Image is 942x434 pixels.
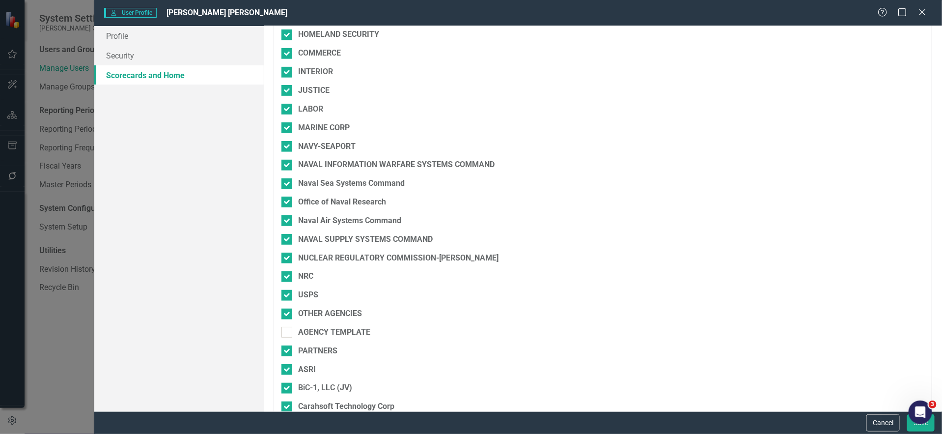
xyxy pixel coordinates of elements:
div: HOMELAND SECURITY [298,29,379,40]
div: v 4.0.25 [28,16,48,24]
div: NAVAL SUPPLY SYSTEMS COMMAND [298,234,433,245]
span: [PERSON_NAME] [PERSON_NAME] [166,8,287,17]
div: Keywords by Traffic [109,58,166,64]
img: tab_keywords_by_traffic_grey.svg [98,57,106,65]
a: Security [94,46,264,65]
div: AGENCY TEMPLATE [298,327,370,338]
div: Carahsoft Technology Corp [298,401,394,412]
span: User Profile [104,8,157,18]
div: NUCLEAR REGULATORY COMMISSION-[PERSON_NAME] [298,253,499,264]
iframe: Intercom live chat [909,401,932,424]
div: Office of Naval Research [298,197,386,208]
div: JUSTICE [298,85,330,96]
button: Cancel [866,414,900,432]
div: OTHER AGENCIES [298,308,362,319]
div: USPS [298,289,318,301]
div: INTERIOR [298,66,333,78]
div: NAVY-SEAPORT [298,141,356,152]
div: Domain: [DOMAIN_NAME] [26,26,108,33]
span: 3 [929,401,937,408]
img: tab_domain_overview_orange.svg [27,57,34,65]
div: COMMERCE [298,48,341,59]
a: Profile [94,26,264,46]
div: NAVAL INFORMATION WARFARE SYSTEMS COMMAND [298,159,495,171]
div: BiC-1, LLC (JV) [298,382,352,394]
div: ASRI [298,364,316,376]
img: logo_orange.svg [16,16,24,24]
img: website_grey.svg [16,26,24,33]
div: Domain Overview [37,58,88,64]
div: MARINE CORP [298,122,350,134]
div: PARTNERS [298,346,337,357]
button: Save [907,414,935,432]
div: NRC [298,271,313,282]
div: Naval Sea Systems Command [298,178,405,189]
a: Scorecards and Home [94,65,264,85]
div: LABOR [298,104,323,115]
div: Naval Air Systems Command [298,215,401,227]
